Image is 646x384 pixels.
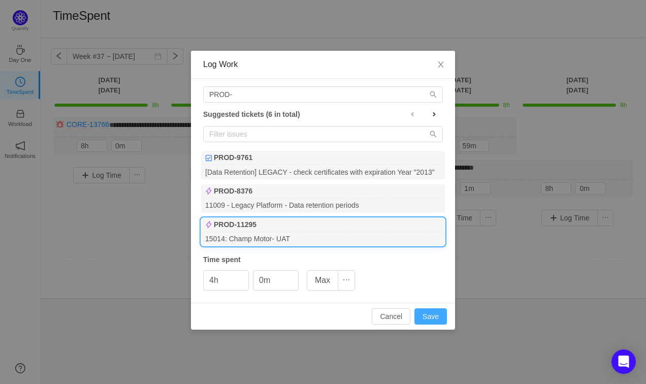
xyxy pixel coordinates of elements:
[430,131,437,138] i: icon: search
[201,199,445,212] div: 11009 - Legacy Platform - Data retention periods
[214,219,256,230] b: PROD-11295
[203,59,443,70] div: Log Work
[427,51,455,79] button: Close
[338,270,355,291] button: icon: ellipsis
[205,221,212,228] img: 10307
[214,186,252,197] b: PROD-8376
[203,126,443,142] input: Filter issues
[430,91,437,98] i: icon: search
[203,108,443,121] div: Suggested tickets (6 in total)
[205,154,212,162] img: 10318
[307,270,338,291] button: Max
[203,254,443,265] div: Time spent
[201,165,445,179] div: [Data Retention] LEGACY - check certificates with expiration Year "2013"
[372,308,410,325] button: Cancel
[414,308,447,325] button: Save
[203,86,443,103] input: Search
[611,349,636,374] div: Open Intercom Messenger
[205,187,212,195] img: 10307
[201,232,445,246] div: 15014: Champ Motor- UAT
[214,152,252,163] b: PROD-9761
[437,60,445,69] i: icon: close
